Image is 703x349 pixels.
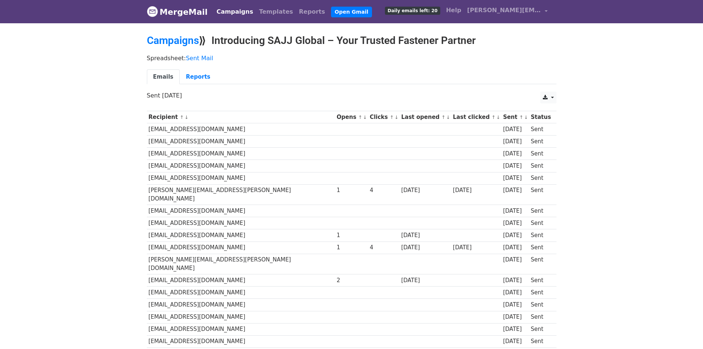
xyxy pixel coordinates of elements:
div: 2 [337,276,366,285]
a: Templates [256,4,296,19]
td: Sent [529,184,552,205]
a: Reports [296,4,328,19]
a: Open Gmail [331,7,372,17]
td: [EMAIL_ADDRESS][DOMAIN_NAME] [147,136,335,148]
a: Campaigns [214,4,256,19]
span: Daily emails left: 20 [385,7,440,15]
th: Sent [501,111,529,123]
h2: ⟫ Introducing SAJJ Global – Your Trusted Fastener Partner [147,34,556,47]
td: [EMAIL_ADDRESS][DOMAIN_NAME] [147,205,335,217]
th: Last clicked [451,111,502,123]
th: Clicks [368,111,399,123]
td: Sent [529,160,552,172]
td: Sent [529,242,552,254]
a: ↑ [441,114,445,120]
td: Sent [529,123,552,136]
td: [EMAIL_ADDRESS][DOMAIN_NAME] [147,335,335,348]
td: Sent [529,148,552,160]
td: [EMAIL_ADDRESS][DOMAIN_NAME] [147,123,335,136]
div: 1 [337,231,366,240]
a: Campaigns [147,34,199,47]
td: [EMAIL_ADDRESS][DOMAIN_NAME] [147,160,335,172]
div: [DATE] [503,301,527,309]
td: [PERSON_NAME][EMAIL_ADDRESS][PERSON_NAME][DOMAIN_NAME] [147,254,335,274]
td: [EMAIL_ADDRESS][DOMAIN_NAME] [147,287,335,299]
td: [EMAIL_ADDRESS][DOMAIN_NAME] [147,217,335,229]
td: Sent [529,274,552,287]
p: Spreadsheet: [147,54,556,62]
a: ↓ [524,114,528,120]
a: ↑ [358,114,362,120]
div: [DATE] [503,150,527,158]
a: ↓ [363,114,367,120]
div: [DATE] [503,174,527,182]
td: [EMAIL_ADDRESS][DOMAIN_NAME] [147,323,335,335]
div: [DATE] [503,276,527,285]
div: [DATE] [503,231,527,240]
td: [EMAIL_ADDRESS][DOMAIN_NAME] [147,172,335,184]
td: Sent [529,254,552,274]
div: [DATE] [401,243,449,252]
div: [DATE] [401,186,449,195]
a: MergeMail [147,4,208,20]
div: [DATE] [453,243,499,252]
a: ↑ [519,114,523,120]
div: [DATE] [503,125,527,134]
a: ↑ [390,114,394,120]
img: MergeMail logo [147,6,158,17]
td: Sent [529,299,552,311]
div: [DATE] [503,256,527,264]
td: Sent [529,172,552,184]
div: 1 [337,186,366,195]
a: Sent Mail [186,55,213,62]
a: ↑ [492,114,496,120]
div: [DATE] [503,162,527,170]
td: [EMAIL_ADDRESS][DOMAIN_NAME] [147,148,335,160]
td: Sent [529,229,552,242]
div: [DATE] [503,207,527,215]
th: Recipient [147,111,335,123]
div: [DATE] [503,288,527,297]
a: ↓ [185,114,189,120]
div: 1 [337,243,366,252]
div: [DATE] [401,231,449,240]
a: Daily emails left: 20 [382,3,443,18]
a: Emails [147,69,180,85]
span: [PERSON_NAME][EMAIL_ADDRESS][DOMAIN_NAME] [467,6,541,15]
a: ↓ [394,114,399,120]
td: Sent [529,335,552,348]
div: [DATE] [503,219,527,227]
div: [DATE] [401,276,449,285]
div: [DATE] [503,337,527,346]
div: 4 [370,243,398,252]
td: [EMAIL_ADDRESS][DOMAIN_NAME] [147,299,335,311]
div: [DATE] [503,313,527,321]
td: [EMAIL_ADDRESS][DOMAIN_NAME] [147,274,335,287]
td: [EMAIL_ADDRESS][DOMAIN_NAME] [147,242,335,254]
th: Opens [335,111,368,123]
div: [DATE] [503,137,527,146]
td: [EMAIL_ADDRESS][DOMAIN_NAME] [147,311,335,323]
p: Sent [DATE] [147,92,556,99]
td: Sent [529,311,552,323]
div: 4 [370,186,398,195]
th: Last opened [399,111,451,123]
a: [PERSON_NAME][EMAIL_ADDRESS][DOMAIN_NAME] [464,3,551,20]
div: [DATE] [503,325,527,333]
a: Reports [180,69,217,85]
div: [DATE] [453,186,499,195]
td: Sent [529,205,552,217]
td: Sent [529,287,552,299]
div: [DATE] [503,186,527,195]
a: ↓ [446,114,450,120]
a: ↓ [496,114,500,120]
a: ↑ [180,114,184,120]
a: Help [443,3,464,18]
td: Sent [529,217,552,229]
td: [EMAIL_ADDRESS][DOMAIN_NAME] [147,229,335,242]
div: [DATE] [503,243,527,252]
td: Sent [529,323,552,335]
th: Status [529,111,552,123]
td: [PERSON_NAME][EMAIL_ADDRESS][PERSON_NAME][DOMAIN_NAME] [147,184,335,205]
td: Sent [529,136,552,148]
